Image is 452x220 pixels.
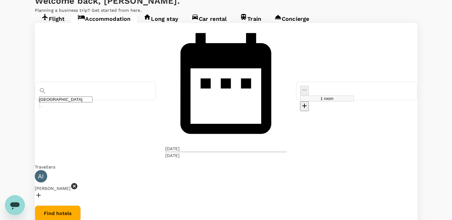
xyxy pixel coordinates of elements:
[165,152,180,159] div: [DATE]
[300,86,309,95] button: decrease
[165,146,180,152] div: [DATE]
[35,186,71,191] span: [PERSON_NAME]
[71,16,137,27] a: Accommodation
[40,106,41,108] button: Open
[35,16,71,27] a: Flight
[137,16,185,27] a: Long stay
[35,170,47,182] div: AI
[35,164,418,170] div: Travellers
[35,170,418,191] div: AI[PERSON_NAME]
[35,7,418,13] p: Planning a business trip? Get started from here.
[39,97,93,102] input: Search cities, hotels, work locations
[185,16,234,27] a: Car rental
[39,103,40,109] button: Clear
[233,16,268,27] a: Train
[268,16,316,27] a: Concierge
[300,101,309,111] button: decrease
[300,96,354,101] input: Add rooms
[5,195,25,215] iframe: Button to launch messaging window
